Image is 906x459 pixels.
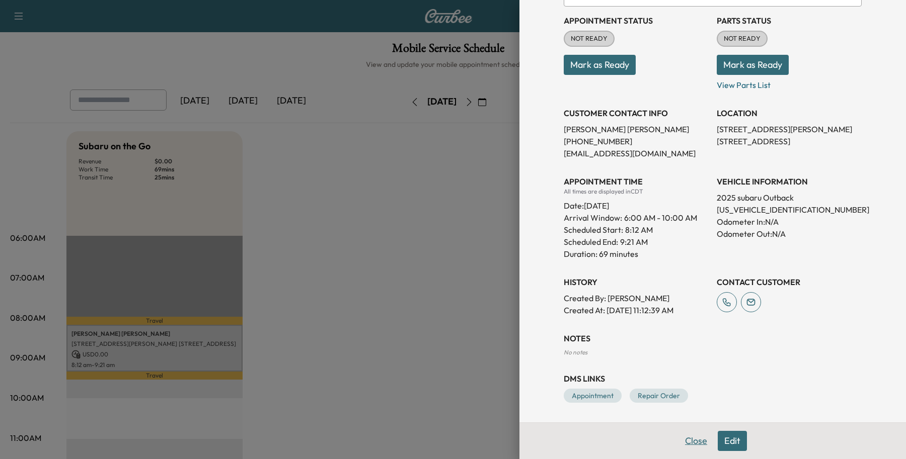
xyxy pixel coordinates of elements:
span: NOT READY [718,34,767,44]
div: All times are displayed in CDT [564,188,709,196]
div: No notes [564,348,862,356]
p: [PERSON_NAME] [PERSON_NAME] [564,123,709,135]
span: 6:00 AM - 10:00 AM [624,212,697,224]
button: Mark as Ready [717,55,789,75]
h3: History [564,276,709,288]
p: Created By : [PERSON_NAME] [564,292,709,304]
p: [EMAIL_ADDRESS][DOMAIN_NAME] [564,147,709,159]
p: 2025 subaru Outback [717,192,862,204]
p: Scheduled Start: [564,224,623,236]
p: Scheduled End: [564,236,618,248]
h3: DMS Links [564,373,862,385]
h3: CONTACT CUSTOMER [717,276,862,288]
p: [STREET_ADDRESS][PERSON_NAME] [STREET_ADDRESS] [717,123,862,147]
p: 9:21 AM [620,236,648,248]
p: View Parts List [717,75,862,91]
p: 8:12 AM [625,224,653,236]
h3: Appointment Status [564,15,709,27]
h3: VEHICLE INFORMATION [717,175,862,188]
p: Duration: 69 minutes [564,248,709,260]
p: Created At : [DATE] 11:12:39 AM [564,304,709,316]
h3: LOCATION [717,107,862,119]
button: Edit [718,431,747,451]
h3: CUSTOMER CONTACT INFO [564,107,709,119]
span: NOT READY [565,34,614,44]
a: Appointment [564,389,622,403]
div: Date: [DATE] [564,196,709,212]
button: Mark as Ready [564,55,636,75]
p: Odometer In: N/A [717,216,862,228]
p: [US_VEHICLE_IDENTIFICATION_NUMBER] [717,204,862,216]
p: Odometer Out: N/A [717,228,862,240]
h3: NOTES [564,332,862,344]
p: [PHONE_NUMBER] [564,135,709,147]
p: Arrival Window: [564,212,709,224]
h3: APPOINTMENT TIME [564,175,709,188]
a: Repair Order [630,389,688,403]
h3: Parts Status [717,15,862,27]
button: Close [678,431,714,451]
